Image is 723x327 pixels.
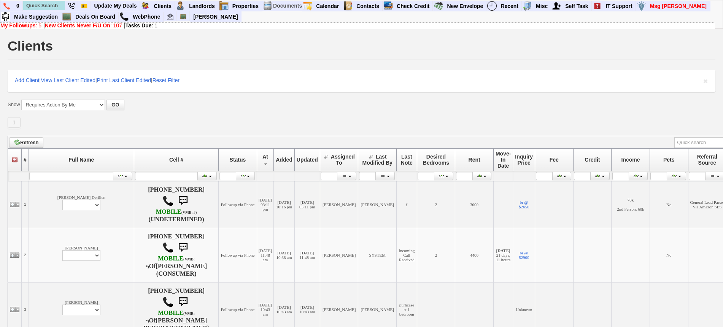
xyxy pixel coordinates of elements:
h4: [PHONE_NUMBER] (UNDETERMINED) [136,186,217,223]
span: Last Note [401,154,413,166]
b: Verizon Wireless [146,255,195,270]
img: sms.png [175,193,191,208]
a: br @ $2650 [519,200,529,209]
td: [PERSON_NAME] [29,228,134,282]
td: 1 [22,181,29,228]
button: GO [106,100,124,110]
a: Print Last Client Edited [97,77,151,83]
span: Inquiry Price [515,154,533,166]
a: Properties [229,1,262,11]
a: View Last Client Edited [41,77,95,83]
td: 2 [417,181,455,228]
img: creditreport.png [383,1,393,11]
img: properties.png [219,1,229,11]
img: contact.png [343,1,353,11]
b: New Clients Never F/U On [45,22,110,29]
td: Followup via Phone [219,181,257,228]
td: [DATE] 10:38 am [274,228,295,282]
b: My Followups [0,22,36,29]
b: Verizon Wireless [146,310,195,324]
a: Clients [151,1,175,11]
span: Pets [663,157,675,163]
td: No [650,228,688,282]
a: IT Support [603,1,636,11]
a: Msg [PERSON_NAME] [647,1,710,11]
a: Contacts [353,1,383,11]
span: Desired Bedrooms [423,154,449,166]
a: Check Credit [394,1,433,11]
img: officebldg.png [523,1,532,11]
h1: Clients [8,39,53,53]
a: br @ $2900 [519,251,529,260]
a: Deals On Board [72,12,119,22]
img: call.png [162,296,174,308]
span: Rent [469,157,480,163]
span: Referral Source [697,154,717,166]
b: [DATE] [496,248,510,253]
img: appt_icon.png [303,1,312,11]
font: MOBILE [158,310,183,316]
input: Quick Search [23,1,65,10]
font: (VMB: #) [181,210,197,214]
a: Recent [497,1,522,11]
font: (VMB: *) [146,311,195,323]
b: Tasks Due [126,22,152,29]
font: (VMB: *) [146,257,195,269]
td: SYSTEM [358,228,397,282]
a: Add Client [15,77,40,83]
td: [DATE] 10:16 pm [274,181,295,228]
h4: [PHONE_NUMBER] Of (CONSUMER) [136,233,217,277]
a: My Followups: 5 [0,22,41,29]
img: recent.png [487,1,497,11]
a: New Clients Never F/U On: 107 [45,22,122,29]
span: Added [276,157,292,163]
a: Misc [533,1,551,11]
span: Assigned To [331,154,355,166]
span: Income [621,157,640,163]
td: [DATE] 03:11 pm [257,181,273,228]
td: 70k 2nd Person: 60k [612,181,650,228]
img: sms.png [175,240,191,255]
span: Cell # [169,157,183,163]
b: [PERSON_NAME] [156,263,207,270]
img: Bookmark.png [81,3,87,9]
a: Landlords [186,1,218,11]
a: Tasks Due: 1 [126,22,158,29]
div: | | [0,22,715,29]
img: chalkboard.png [180,13,186,20]
td: [PERSON_NAME] [358,181,397,228]
td: Followup via Phone [219,228,257,282]
font: Msg [PERSON_NAME] [650,3,707,9]
a: New Envelope [444,1,486,11]
a: Refresh [9,137,43,148]
span: At [262,154,268,160]
font: MOBILE [156,208,181,215]
span: Full Name [68,157,94,163]
a: Calendar [313,1,342,11]
b: AT&T Wireless [156,208,197,215]
td: 2 [417,228,455,282]
a: Self Task [562,1,591,11]
img: money.png [637,1,646,11]
a: Make Suggestion [11,12,61,22]
img: jorge@homesweethomeproperties.com [167,13,173,20]
a: WebPhone [130,12,164,22]
td: 2 [22,228,29,282]
img: clients.png [140,1,150,11]
img: myadd.png [552,1,561,11]
img: call.png [119,12,129,21]
a: 1 [8,117,21,128]
span: Move-In Date [496,151,511,169]
td: Incoming Call Received [397,228,417,282]
span: Credit [585,157,600,163]
th: # [22,148,29,171]
td: [DATE] 11:48 am [257,228,273,282]
a: Update My Deals [91,1,140,11]
img: docs.png [263,1,272,11]
a: 0 [13,1,23,11]
td: 4400 [455,228,494,282]
img: chalkboard.png [62,12,72,21]
td: [PERSON_NAME] [320,181,358,228]
span: Fee [550,157,559,163]
img: phone22.png [68,3,75,9]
